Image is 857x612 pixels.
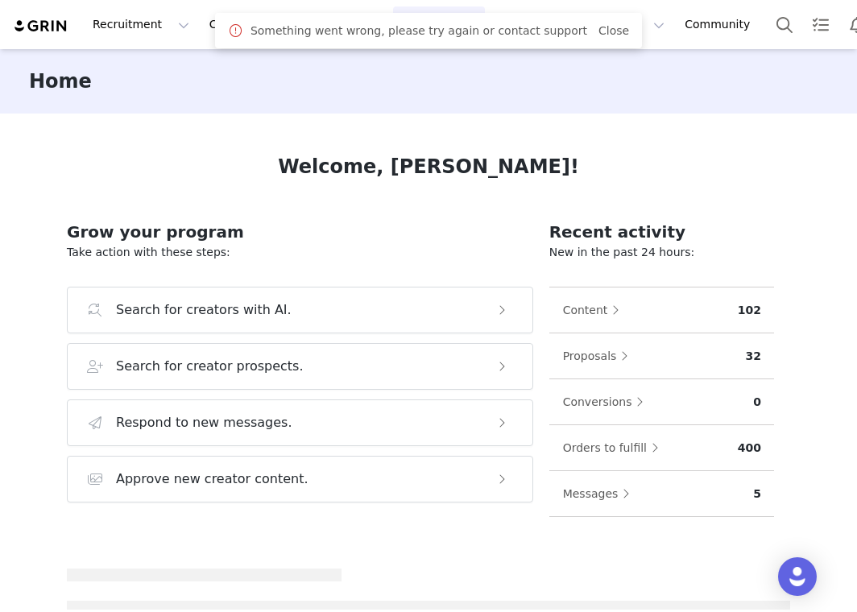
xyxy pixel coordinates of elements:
[393,6,485,43] button: Program
[598,24,629,37] a: Close
[116,413,292,432] h3: Respond to new messages.
[549,220,774,244] h2: Recent activity
[67,244,533,261] p: Take action with these steps:
[562,389,652,415] button: Conversions
[746,348,761,365] p: 32
[562,343,637,369] button: Proposals
[675,6,767,43] a: Community
[250,23,587,39] span: Something went wrong, please try again or contact support
[29,67,92,96] h3: Home
[278,152,579,181] h1: Welcome, [PERSON_NAME]!
[753,486,761,502] p: 5
[738,440,761,457] p: 400
[67,287,533,333] button: Search for creators with AI.
[83,6,199,43] button: Recruitment
[116,357,304,376] h3: Search for creator prospects.
[13,19,69,34] img: grin logo
[738,302,761,319] p: 102
[293,6,392,43] button: Messages
[803,6,838,43] a: Tasks
[67,456,533,502] button: Approve new creator content.
[574,6,674,43] button: Reporting
[562,435,667,461] button: Orders to fulfill
[116,469,308,489] h3: Approve new creator content.
[200,6,292,43] button: Contacts
[562,481,639,507] button: Messages
[67,220,533,244] h2: Grow your program
[778,557,817,596] div: Open Intercom Messenger
[549,244,774,261] p: New in the past 24 hours:
[116,300,292,320] h3: Search for creators with AI.
[67,399,533,446] button: Respond to new messages.
[562,297,628,323] button: Content
[486,6,573,43] button: Content
[767,6,802,43] button: Search
[753,394,761,411] p: 0
[67,343,533,390] button: Search for creator prospects.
